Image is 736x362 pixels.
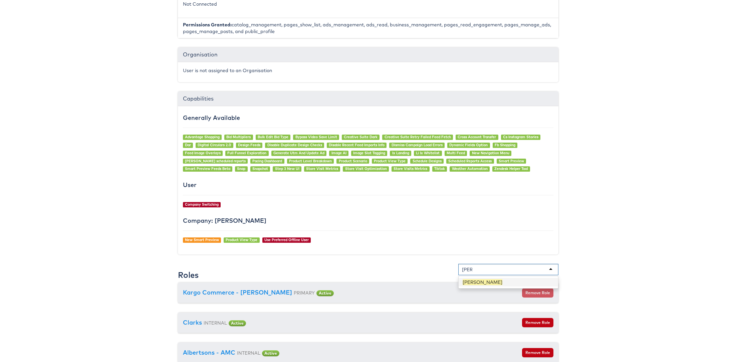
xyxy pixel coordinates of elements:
a: Disable Duplicate Design Checks [267,143,322,147]
a: Cs Instagram Stories [503,135,538,139]
h4: Company: [PERSON_NAME] [183,217,553,224]
button: Remove Role [522,288,553,298]
a: Li Ix Whitelist [416,151,440,155]
a: Fb Shopping [495,143,515,147]
a: Image AI [331,151,346,155]
a: Full Funnel Exploration [227,151,266,155]
a: Smart Preview Feeds Beta [185,166,230,171]
p: User is not assigned to an Organisation [183,67,553,74]
a: Advantage Shopping [185,135,220,139]
a: Use Preferred Offline User [264,237,309,242]
div: Capabilities [178,92,558,106]
h4: Generally Available [183,115,553,121]
a: Product Scenario [339,159,367,163]
a: Design Feeds [238,143,260,147]
a: Zendesk Helper Tool [494,166,528,171]
li: catalog_management, pages_show_list, ads_management, ads_read, business_management, pages_read_en... [178,18,558,38]
h3: Roles [178,270,199,279]
a: Smart Preview [499,159,524,163]
b: Permissions Granted: [183,22,232,28]
a: Snap [237,166,245,171]
a: Feed Image Overlays [185,151,221,155]
small: INTERNAL [237,350,260,356]
a: Digital Circulars 2.0 [198,143,231,147]
a: Creative Suite Dark [344,135,378,139]
button: Remove Role [522,318,553,327]
a: Bulk Edit Bid Type [258,135,288,139]
a: New Navigation Menu [472,151,509,155]
a: Dynamic Fields Option [449,143,488,147]
a: Albertsons - AMC [183,349,235,356]
a: Dismiss Campaign Load Errors [392,143,443,147]
a: Snapchat [252,166,268,171]
a: Weather Automation [452,166,488,171]
a: Store Visits Metrics [394,166,427,171]
a: Creative Suite Retry Failed Feed Fetch [385,135,451,139]
a: [PERSON_NAME] scheduled reports [185,159,246,163]
a: Clarks [183,319,202,326]
a: Tiktok [434,166,445,171]
a: Store Visit Optimization [345,166,387,171]
h4: User [183,182,553,188]
a: Product View Type [226,237,257,242]
a: Generate Utm And Update Ad [273,151,324,155]
a: Scheduled Reports Access [448,159,492,163]
a: Bid Multipliers [226,135,251,139]
a: Image Slot Tagging [353,151,385,155]
a: Company Switching [185,202,219,207]
span: [PERSON_NAME] [463,279,502,285]
a: Kargo Commerce - [PERSON_NAME] [183,289,292,296]
small: PRIMARY [294,290,315,296]
a: Schedule Designs [413,159,442,163]
a: Store Visit Metrics [306,166,338,171]
a: Bypass Video Save Limit [295,135,337,139]
a: Product View Type [374,159,406,163]
span: Active [229,320,246,326]
a: Disable Recent Feed Imports Info [329,143,385,147]
small: INTERNAL [204,320,227,326]
a: New Smart Preview [185,237,219,242]
a: Ix Landing [392,151,409,155]
span: Active [262,350,279,356]
div: Organisation [178,47,558,62]
a: Pacing Dashboard [252,159,282,163]
input: Add user to company... [462,266,472,273]
a: Dar [185,143,191,147]
a: Multi Feed [447,151,465,155]
span: Active [316,290,334,296]
button: Remove Role [522,348,553,357]
a: Cross Account Transfer [458,135,496,139]
a: Product Level Breakdown [289,159,332,163]
a: Step 3 New UI [275,166,299,171]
